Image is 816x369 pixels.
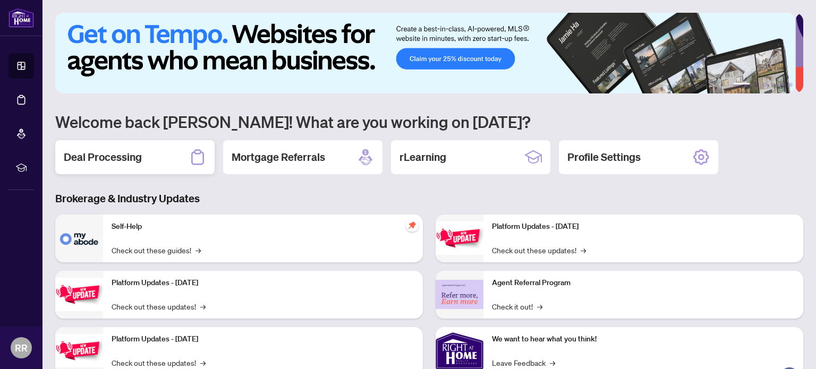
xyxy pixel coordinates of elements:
[232,150,325,165] h2: Mortgage Referrals
[15,340,28,355] span: RR
[112,221,414,233] p: Self-Help
[581,244,586,256] span: →
[436,280,483,309] img: Agent Referral Program
[733,83,750,87] button: 1
[780,83,784,87] button: 5
[771,83,776,87] button: 4
[436,221,483,255] img: Platform Updates - June 23, 2025
[195,244,201,256] span: →
[492,277,795,289] p: Agent Referral Program
[492,301,542,312] a: Check it out!→
[492,357,555,368] a: Leave Feedback→
[112,244,201,256] a: Check out these guides!→
[763,83,767,87] button: 3
[55,334,103,367] img: Platform Updates - July 21, 2025
[754,83,759,87] button: 2
[55,214,103,262] img: Self-Help
[550,357,555,368] span: →
[112,357,206,368] a: Check out these updates!→
[788,83,793,87] button: 6
[8,8,34,28] img: logo
[773,332,805,364] button: Open asap
[200,357,206,368] span: →
[200,301,206,312] span: →
[406,219,419,231] span: pushpin
[112,301,206,312] a: Check out these updates!→
[112,333,414,345] p: Platform Updates - [DATE]
[112,277,414,289] p: Platform Updates - [DATE]
[64,150,142,165] h2: Deal Processing
[492,333,795,345] p: We want to hear what you think!
[492,244,586,256] a: Check out these updates!→
[55,111,803,132] h1: Welcome back [PERSON_NAME]! What are you working on [DATE]?
[567,150,641,165] h2: Profile Settings
[492,221,795,233] p: Platform Updates - [DATE]
[55,278,103,311] img: Platform Updates - September 16, 2025
[55,13,795,93] img: Slide 0
[537,301,542,312] span: →
[55,191,803,206] h3: Brokerage & Industry Updates
[399,150,446,165] h2: rLearning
